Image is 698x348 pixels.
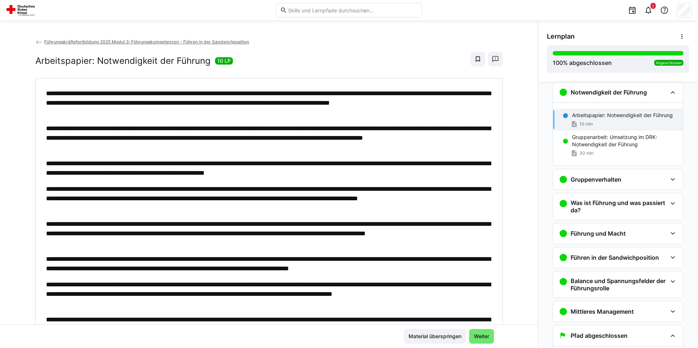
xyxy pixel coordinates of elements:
[572,134,677,148] p: Gruppenarbeit: Umsetzung im DRK: Notwendigkeit der Führung
[35,55,211,66] h2: Arbeitspapier: Notwendigkeit der Führung
[473,333,490,340] span: Weiter
[553,58,612,67] div: % abgeschlossen
[571,254,659,261] h3: Führen in der Sandwichposition
[571,277,667,292] h3: Balance und Spannungsfelder der Führungsrolle
[571,176,621,183] h3: Gruppenverhalten
[571,308,634,315] h3: Mittleres Management
[652,4,654,8] span: 2
[287,7,418,13] input: Skills und Lernpfade durchsuchen…
[579,150,594,156] span: 30 min
[553,59,563,66] span: 100
[579,121,593,127] span: 10 min
[571,89,647,96] h3: Notwendigkeit der Führung
[571,332,628,339] h3: Pfad abgeschlossen
[469,329,494,344] button: Weiter
[35,39,249,45] a: Führungskräftefortbildung 2025 Modul 3: Führungskompetenzen - Führen in der Sandwichposition
[572,112,673,119] p: Arbeitspapier: Notwendigkeit der Führung
[656,61,682,65] span: Abgeschlossen
[571,230,626,237] h3: Führung und Macht
[547,32,575,40] span: Lernplan
[571,199,667,214] h3: Was ist Führung und was passiert da?
[404,329,466,344] button: Material überspringen
[407,333,463,340] span: Material überspringen
[44,39,249,45] span: Führungskräftefortbildung 2025 Modul 3: Führungskompetenzen - Führen in der Sandwichposition
[217,57,231,65] span: 10 LP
